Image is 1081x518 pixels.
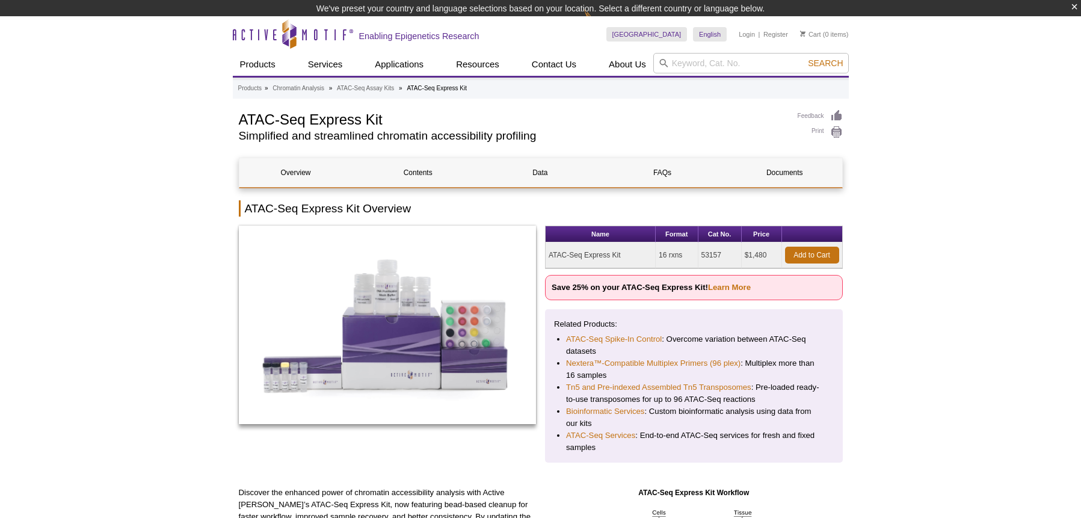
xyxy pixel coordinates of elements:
[800,27,849,42] li: (0 items)
[698,242,742,268] td: 53157
[484,158,597,187] a: Data
[742,226,782,242] th: Price
[239,226,537,424] img: ATAC-Seq Express Kit
[546,242,656,268] td: ATAC-Seq Express Kit
[554,318,834,330] p: Related Products:
[552,283,751,292] strong: Save 25% on your ATAC-Seq Express Kit!
[265,85,268,91] li: »
[656,242,698,268] td: 16 rxns
[606,158,719,187] a: FAQs
[239,200,843,217] h2: ATAC-Seq Express Kit Overview
[359,31,479,42] h2: Enabling Epigenetics Research
[742,242,782,268] td: $1,480
[798,109,843,123] a: Feedback
[759,27,760,42] li: |
[566,405,822,430] li: : Custom bioinformatic analysis using data from our kits
[763,30,788,39] a: Register
[337,83,394,94] a: ATAC-Seq Assay Kits
[566,381,822,405] li: : Pre-loaded ready-to-use transposomes for up to 96 ATAC-Seq reactions
[602,53,653,76] a: About Us
[449,53,507,76] a: Resources
[239,131,786,141] h2: Simplified and streamlined chromatin accessibility profiling
[606,27,688,42] a: [GEOGRAPHIC_DATA]
[566,357,741,369] a: Nextera™-Compatible Multiplex Primers (96 plex)
[525,53,584,76] a: Contact Us
[368,53,431,76] a: Applications
[566,430,635,442] a: ATAC-Seq Services
[800,31,805,37] img: Your Cart
[566,333,822,357] li: : Overcome variation between ATAC-Seq datasets
[566,381,751,393] a: Tn5 and Pre-indexed Assembled Tn5 Transposomes
[233,53,283,76] a: Products
[698,226,742,242] th: Cat No.
[638,489,749,497] strong: ATAC-Seq Express Kit Workflow
[800,30,821,39] a: Cart
[566,405,644,418] a: Bioinformatic Services
[238,83,262,94] a: Products
[728,158,841,187] a: Documents
[329,85,333,91] li: »
[808,58,843,68] span: Search
[566,357,822,381] li: : Multiplex more than 16 samples
[273,83,324,94] a: Chromatin Analysis
[566,430,822,454] li: : End-to-end ATAC-Seq services for fresh and fixed samples
[239,158,353,187] a: Overview
[693,27,727,42] a: English
[362,158,475,187] a: Contents
[399,85,402,91] li: »
[804,58,846,69] button: Search
[239,109,786,128] h1: ATAC-Seq Express Kit
[739,30,755,39] a: Login
[546,226,656,242] th: Name
[785,247,839,264] a: Add to Cart
[653,53,849,73] input: Keyword, Cat. No.
[407,85,467,91] li: ATAC-Seq Express Kit
[584,9,616,37] img: Change Here
[566,333,662,345] a: ATAC-Seq Spike-In Control
[656,226,698,242] th: Format
[798,126,843,139] a: Print
[301,53,350,76] a: Services
[708,283,751,292] a: Learn More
